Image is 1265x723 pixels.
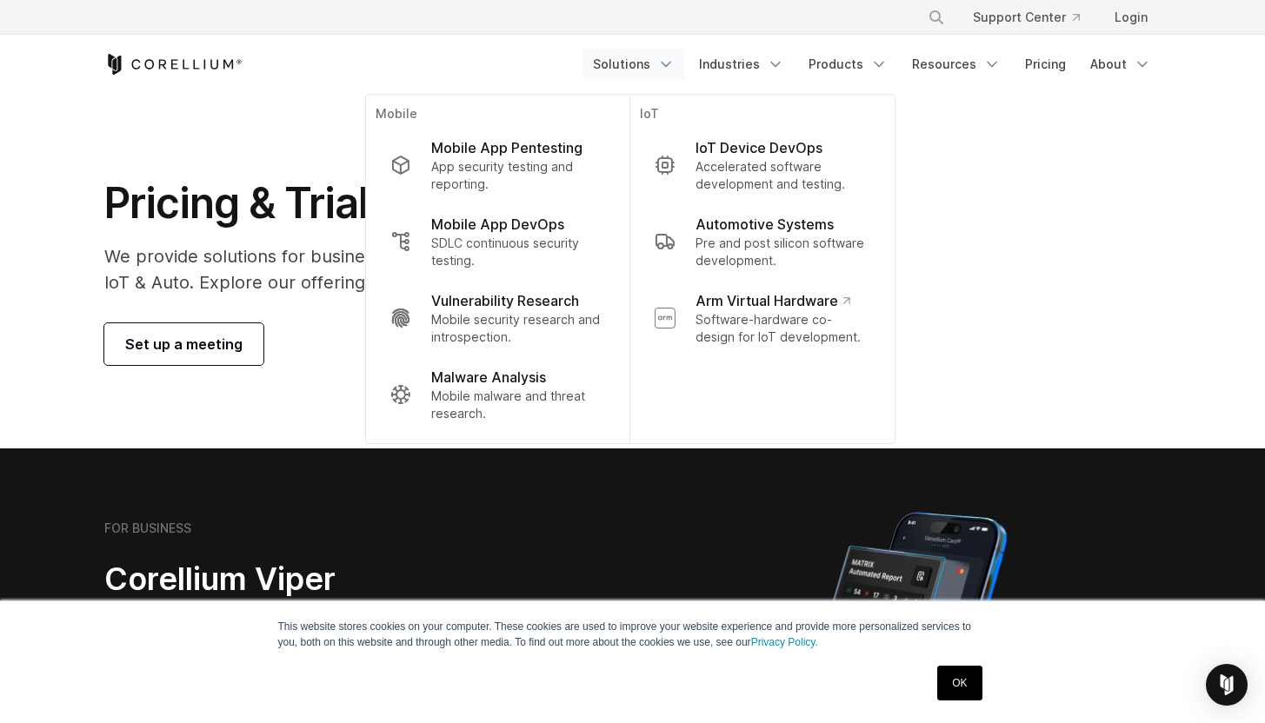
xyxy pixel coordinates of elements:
a: Set up a meeting [104,323,263,365]
a: Resources [902,49,1011,80]
a: About [1080,49,1162,80]
p: This website stores cookies on your computer. These cookies are used to improve your website expe... [278,619,988,650]
div: Navigation Menu [907,2,1162,33]
a: Solutions [583,49,685,80]
p: Mobile security research and introspection. [431,311,604,346]
a: Automotive Systems Pre and post silicon software development. [640,203,883,280]
a: Products [798,49,898,80]
h2: Corellium Viper [104,560,549,599]
a: Corellium Home [104,54,243,75]
a: Arm Virtual Hardware Software-hardware co-design for IoT development. [640,280,883,356]
a: Industries [689,49,795,80]
p: App security testing and reporting. [431,158,604,193]
p: Malware Analysis [431,367,546,388]
div: Open Intercom Messenger [1206,664,1248,706]
button: Search [921,2,952,33]
a: Privacy Policy. [751,636,818,648]
h6: FOR BUSINESS [104,521,191,536]
p: Pre and post silicon software development. [696,235,869,269]
a: OK [937,666,982,700]
p: Software-hardware co-design for IoT development. [696,311,869,346]
p: Mobile App Pentesting [431,137,583,158]
p: IoT [640,105,883,127]
a: Support Center [959,2,1094,33]
p: Mobile [376,105,618,127]
a: IoT Device DevOps Accelerated software development and testing. [640,127,883,203]
a: Vulnerability Research Mobile security research and introspection. [376,280,618,356]
a: Mobile App DevOps SDLC continuous security testing. [376,203,618,280]
p: Automotive Systems [696,214,834,235]
p: IoT Device DevOps [696,137,822,158]
span: Set up a meeting [125,334,243,355]
p: Vulnerability Research [431,290,579,311]
div: Navigation Menu [583,49,1162,80]
p: Accelerated software development and testing. [696,158,869,193]
h1: Pricing & Trials [104,177,797,229]
p: Arm Virtual Hardware [696,290,849,311]
p: Mobile malware and threat research. [431,388,604,422]
p: SDLC continuous security testing. [431,235,604,269]
a: Pricing [1015,49,1076,80]
p: We provide solutions for businesses, research teams, community individuals, and IoT & Auto. Explo... [104,243,797,295]
p: Mobile App DevOps [431,214,564,235]
a: Mobile App Pentesting App security testing and reporting. [376,127,618,203]
a: Login [1101,2,1162,33]
a: Malware Analysis Mobile malware and threat research. [376,356,618,433]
